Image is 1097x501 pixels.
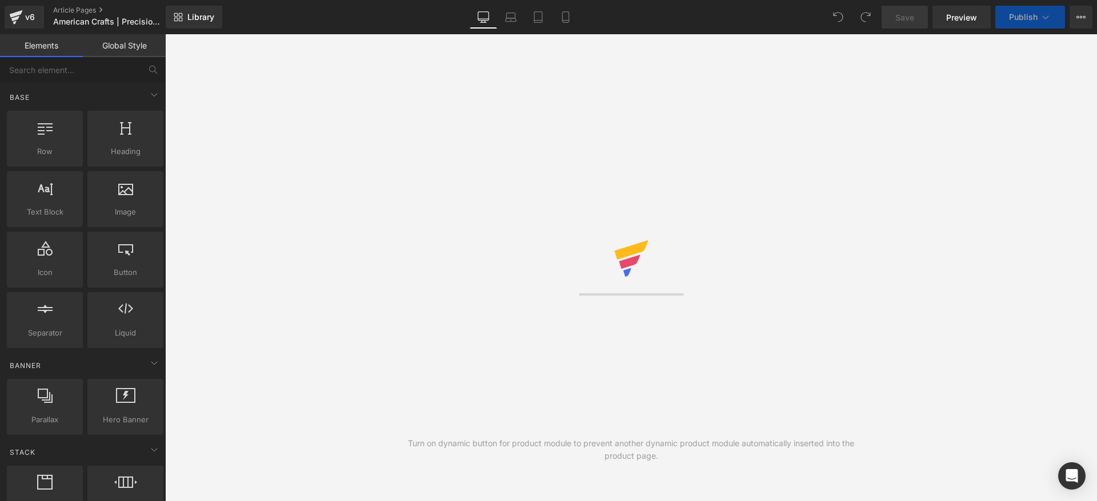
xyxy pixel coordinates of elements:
button: Redo [854,6,877,29]
span: Text Block [10,206,79,218]
button: Publish [995,6,1065,29]
span: Publish [1009,13,1038,22]
span: Row [10,146,79,157]
span: Liquid [91,327,160,339]
span: American Crafts | Precision Tools for Scrapbooking, Card Making &amp; Paper Crafts [53,17,163,26]
span: Button [91,266,160,278]
a: v6 [5,6,44,29]
span: Heading [91,146,160,157]
a: Article Pages [53,6,185,15]
span: Icon [10,266,79,278]
a: Tablet [525,6,552,29]
a: Global Style [83,34,166,57]
span: Preview [946,11,977,23]
button: Undo [827,6,850,29]
span: Banner [9,360,42,371]
a: Preview [932,6,991,29]
span: Image [91,206,160,218]
span: Parallax [10,414,79,426]
a: New Library [166,6,222,29]
span: Base [9,92,31,103]
div: v6 [23,10,37,25]
span: Separator [10,327,79,339]
div: Turn on dynamic button for product module to prevent another dynamic product module automatically... [398,437,864,462]
span: Save [895,11,914,23]
button: More [1070,6,1092,29]
span: Hero Banner [91,414,160,426]
a: Desktop [470,6,497,29]
a: Mobile [552,6,579,29]
div: Open Intercom Messenger [1058,462,1086,490]
a: Laptop [497,6,525,29]
span: Library [187,12,214,22]
span: Stack [9,447,37,458]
